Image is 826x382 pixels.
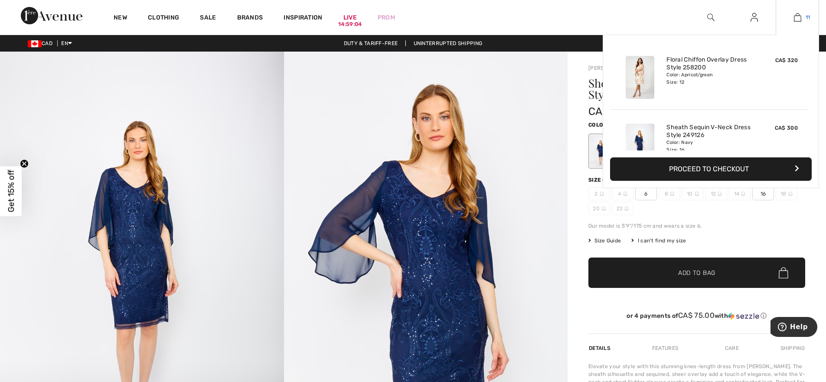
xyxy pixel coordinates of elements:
[794,12,801,23] img: My Bag
[588,187,610,200] span: 2
[284,14,322,23] span: Inspiration
[612,202,633,215] span: 22
[601,206,606,211] img: ring-m.svg
[752,187,774,200] span: 16
[588,105,631,118] span: CA$ 300
[806,13,810,21] span: 11
[28,40,56,46] span: CAD
[61,40,72,46] span: EN
[588,78,769,100] h1: Sheath Sequin V-neck Dress Style 249126
[718,192,722,196] img: ring-m.svg
[645,340,686,356] div: Features
[588,65,632,71] a: [PERSON_NAME]
[682,187,704,200] span: 10
[21,7,82,24] img: 1ère Avenue
[666,139,752,153] div: Color: Navy Size: 16
[776,187,797,200] span: 18
[741,192,745,196] img: ring-m.svg
[626,56,654,99] img: Floral Chiffon Overlay Dress Style 258200
[728,312,759,320] img: Sezzle
[631,237,686,245] div: I can't find my size
[659,187,680,200] span: 8
[666,72,752,85] div: Color: Apricot/green Size: 12
[237,14,263,23] a: Brands
[378,13,395,22] a: Prom
[588,202,610,215] span: 20
[718,340,746,356] div: Care
[200,14,216,23] a: Sale
[751,12,758,23] img: My Info
[788,192,793,196] img: ring-m.svg
[666,56,752,72] a: Floral Chiffon Overlay Dress Style 258200
[588,340,613,356] div: Details
[610,157,812,181] button: Proceed to Checkout
[588,222,805,230] div: Our model is 5'9"/175 cm and wears a size 6.
[590,135,612,167] div: Navy
[744,12,765,23] a: Sign In
[28,40,42,47] img: Canadian Dollar
[635,187,657,200] span: 6
[20,159,29,168] button: Close teaser
[770,317,817,339] iframe: Opens a widget where you can find more information
[588,176,733,184] div: Size ([GEOGRAPHIC_DATA]/[GEOGRAPHIC_DATA]):
[600,192,604,196] img: ring-m.svg
[729,187,751,200] span: 14
[338,20,362,29] div: 14:59:04
[588,237,621,245] span: Size Guide
[626,124,654,167] img: Sheath Sequin V-Neck Dress Style 249126
[6,170,16,212] span: Get 15% off
[776,12,819,23] a: 11
[705,187,727,200] span: 12
[148,14,179,23] a: Clothing
[695,192,699,196] img: ring-m.svg
[775,125,798,131] span: CA$ 300
[624,206,629,211] img: ring-m.svg
[666,124,752,139] a: Sheath Sequin V-Neck Dress Style 249126
[775,57,798,63] span: CA$ 320
[678,268,715,278] span: Add to Bag
[588,122,609,128] span: Color:
[678,311,715,320] span: CA$ 75.00
[588,258,805,288] button: Add to Bag
[114,14,127,23] a: New
[588,311,805,323] div: or 4 payments ofCA$ 75.00withSezzle Click to learn more about Sezzle
[612,187,633,200] span: 4
[707,12,715,23] img: search the website
[343,13,357,22] a: Live14:59:04
[778,340,805,356] div: Shipping
[670,192,674,196] img: ring-m.svg
[623,192,627,196] img: ring-m.svg
[779,267,788,278] img: Bag.svg
[588,311,805,320] div: or 4 payments of with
